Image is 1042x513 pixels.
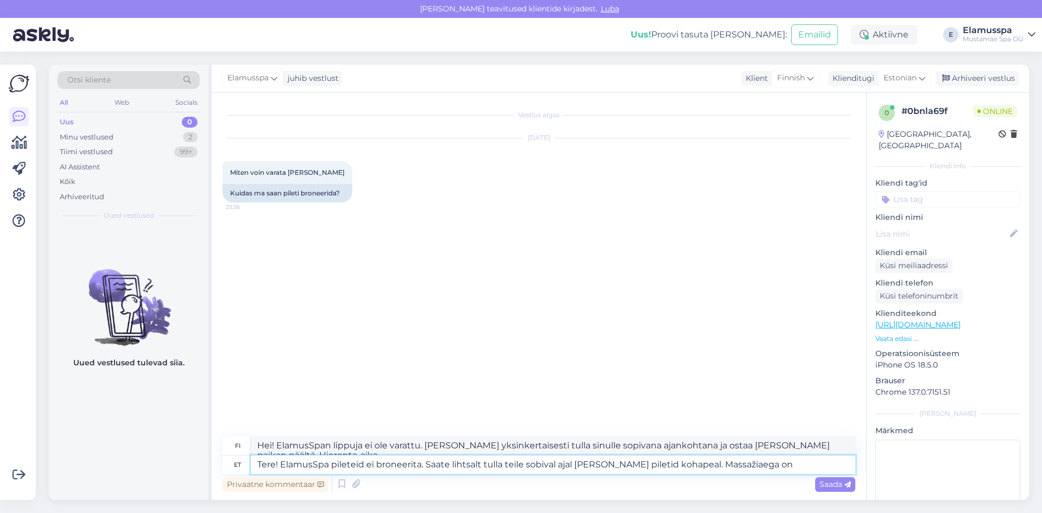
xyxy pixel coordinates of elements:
[9,73,29,94] img: Askly Logo
[973,105,1017,117] span: Online
[963,35,1024,43] div: Mustamäe Spa OÜ
[227,72,269,84] span: Elamusspa
[251,436,855,455] textarea: Hei! ElamusSpan lippuja ei ole varattu. [PERSON_NAME] yksinkertaisesti tulla sinulle sopivana aja...
[875,348,1020,359] p: Operatsioonisüsteem
[875,320,961,330] a: [URL][DOMAIN_NAME]
[112,96,131,110] div: Web
[777,72,805,84] span: Finnish
[901,105,973,118] div: # 0bnla69f
[875,178,1020,189] p: Kliendi tag'id
[875,212,1020,223] p: Kliendi nimi
[875,277,1020,289] p: Kliendi telefon
[223,477,328,492] div: Privaatne kommentaar
[58,96,70,110] div: All
[875,425,1020,436] p: Märkmed
[223,184,352,202] div: Kuidas ma saan pileti broneerida?
[174,147,198,157] div: 99+
[875,308,1020,319] p: Klienditeekond
[251,455,855,474] textarea: Tere! ElamusSpa pileteid ei broneerita. Saate lihtsalt tulla teile sobival ajal [PERSON_NAME] pil...
[936,71,1019,86] div: Arhiveeri vestlus
[104,211,154,220] span: Uued vestlused
[875,191,1020,207] input: Lisa tag
[875,161,1020,171] div: Kliendi info
[73,357,185,369] p: Uued vestlused tulevad siia.
[173,96,200,110] div: Socials
[223,110,855,120] div: Vestlus algas
[875,247,1020,258] p: Kliendi email
[879,129,999,151] div: [GEOGRAPHIC_DATA], [GEOGRAPHIC_DATA]
[60,147,113,157] div: Tiimi vestlused
[223,133,855,143] div: [DATE]
[226,203,266,211] span: 23:36
[875,375,1020,387] p: Brauser
[741,73,768,84] div: Klient
[60,192,104,202] div: Arhiveeritud
[884,72,917,84] span: Estonian
[943,27,958,42] div: E
[235,436,240,455] div: fi
[183,132,198,143] div: 2
[828,73,874,84] div: Klienditugi
[963,26,1024,35] div: Elamusspa
[60,132,113,143] div: Minu vestlused
[283,73,339,84] div: juhib vestlust
[60,162,100,173] div: AI Assistent
[60,176,75,187] div: Kõik
[598,4,622,14] span: Luba
[875,334,1020,344] p: Vaata edasi ...
[875,359,1020,371] p: iPhone OS 18.5.0
[876,228,1008,240] input: Lisa nimi
[182,117,198,128] div: 0
[963,26,1035,43] a: ElamusspaMustamäe Spa OÜ
[49,250,208,347] img: No chats
[885,109,889,117] span: 0
[230,168,345,176] span: Miten voin varata [PERSON_NAME]
[60,117,74,128] div: Uus
[819,479,851,489] span: Saada
[875,409,1020,419] div: [PERSON_NAME]
[875,258,952,273] div: Küsi meiliaadressi
[67,74,111,86] span: Otsi kliente
[631,29,651,40] b: Uus!
[234,455,241,474] div: et
[875,289,963,303] div: Küsi telefoninumbrit
[875,387,1020,398] p: Chrome 137.0.7151.51
[631,28,787,41] div: Proovi tasuta [PERSON_NAME]:
[791,24,838,45] button: Emailid
[851,25,917,45] div: Aktiivne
